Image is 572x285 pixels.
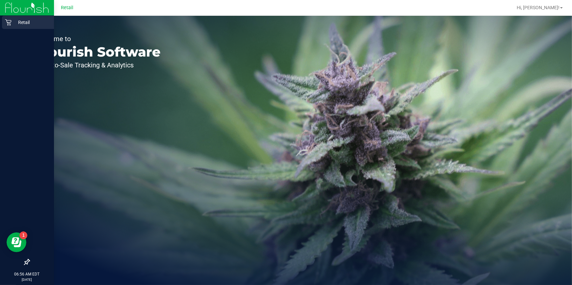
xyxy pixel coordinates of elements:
iframe: Resource center unread badge [19,231,27,239]
p: Retail [12,18,51,26]
iframe: Resource center [7,232,26,252]
p: [DATE] [3,277,51,282]
p: Seed-to-Sale Tracking & Analytics [36,62,161,68]
p: Flourish Software [36,45,161,59]
inline-svg: Retail [5,19,12,26]
p: 06:56 AM EDT [3,271,51,277]
p: Welcome to [36,36,161,42]
span: Hi, [PERSON_NAME]! [517,5,559,10]
span: Retail [61,5,73,11]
